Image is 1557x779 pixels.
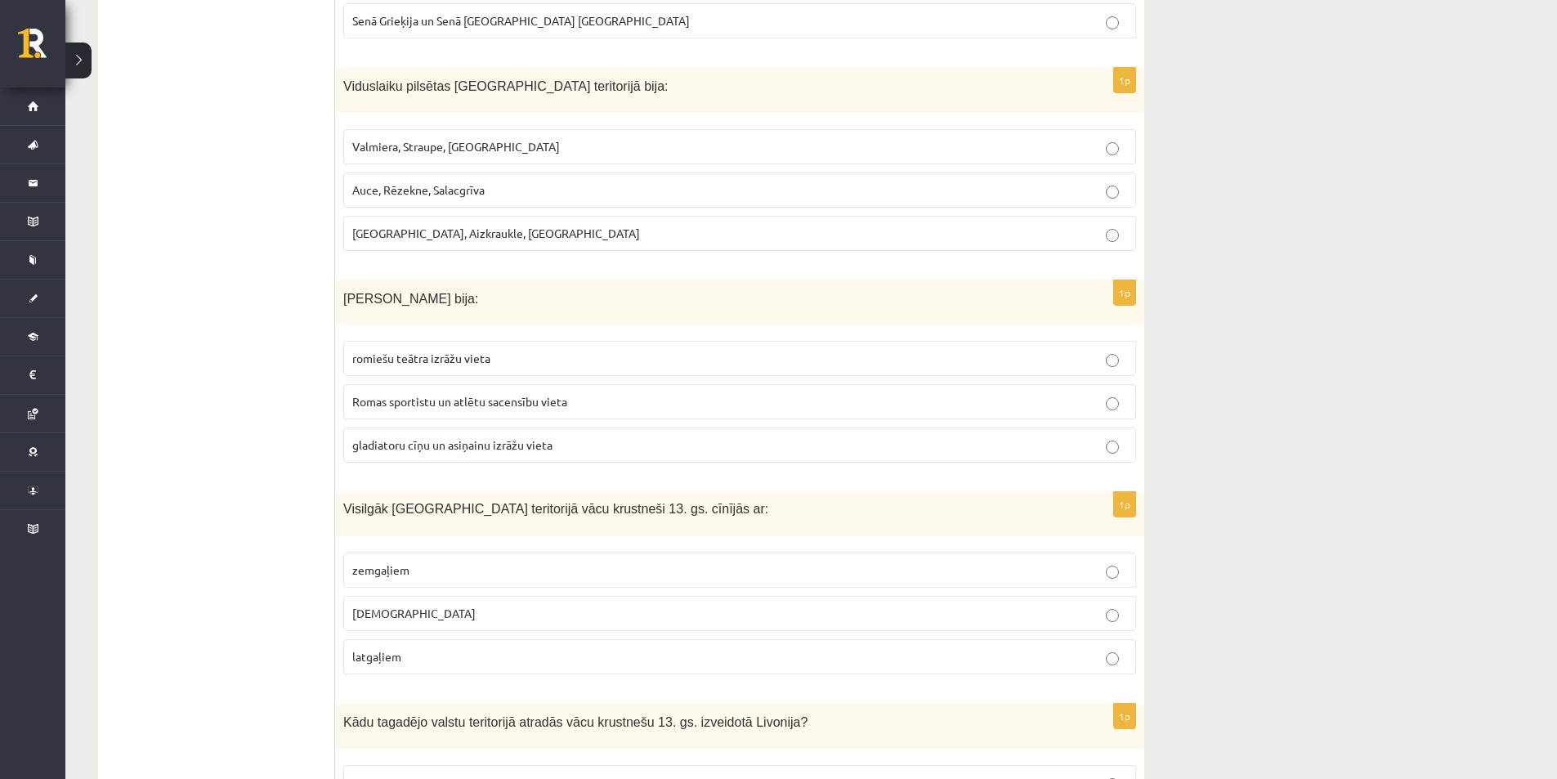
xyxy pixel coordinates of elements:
[352,394,567,409] span: Romas sportistu un atlētu sacensību vieta
[1106,652,1119,665] input: latgaļiem
[352,139,560,154] span: Valmiera, Straupe, [GEOGRAPHIC_DATA]
[1106,566,1119,579] input: zemgaļiem
[1106,441,1119,454] input: gladiatoru cīņu un asiņainu izrāžu vieta
[1106,609,1119,622] input: [DEMOGRAPHIC_DATA]
[18,29,65,69] a: Rīgas 1. Tālmācības vidusskola
[343,79,668,93] span: Viduslaiku pilsētas [GEOGRAPHIC_DATA] teritorijā bija:
[343,715,808,729] span: Kādu tagadējo valstu teritorijā atradās vācu krustnešu 13. gs. izveidotā Livonija?
[1106,186,1119,199] input: Auce, Rēzekne, Salacgrīva
[1106,142,1119,155] input: Valmiera, Straupe, [GEOGRAPHIC_DATA]
[1106,229,1119,242] input: [GEOGRAPHIC_DATA], Aizkraukle, [GEOGRAPHIC_DATA]
[352,562,409,577] span: zemgaļiem
[343,502,768,516] span: Visilgāk [GEOGRAPHIC_DATA] teritorijā vācu krustneši 13. gs. cīnījās ar:
[352,437,553,452] span: gladiatoru cīņu un asiņainu izrāžu vieta
[1113,67,1136,93] p: 1p
[352,226,640,240] span: [GEOGRAPHIC_DATA], Aizkraukle, [GEOGRAPHIC_DATA]
[1113,491,1136,517] p: 1p
[352,13,690,28] span: Senā Grieķija un Senā [GEOGRAPHIC_DATA] [GEOGRAPHIC_DATA]
[352,351,490,365] span: romiešu teātra izrāžu vieta
[352,182,485,197] span: Auce, Rēzekne, Salacgrīva
[352,649,401,664] span: latgaļiem
[1113,703,1136,729] p: 1p
[343,292,478,306] span: [PERSON_NAME] bija:
[352,606,476,620] span: [DEMOGRAPHIC_DATA]
[1106,397,1119,410] input: Romas sportistu un atlētu sacensību vieta
[1113,280,1136,306] p: 1p
[1106,16,1119,29] input: Senā Grieķija un Senā [GEOGRAPHIC_DATA] [GEOGRAPHIC_DATA]
[1106,354,1119,367] input: romiešu teātra izrāžu vieta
